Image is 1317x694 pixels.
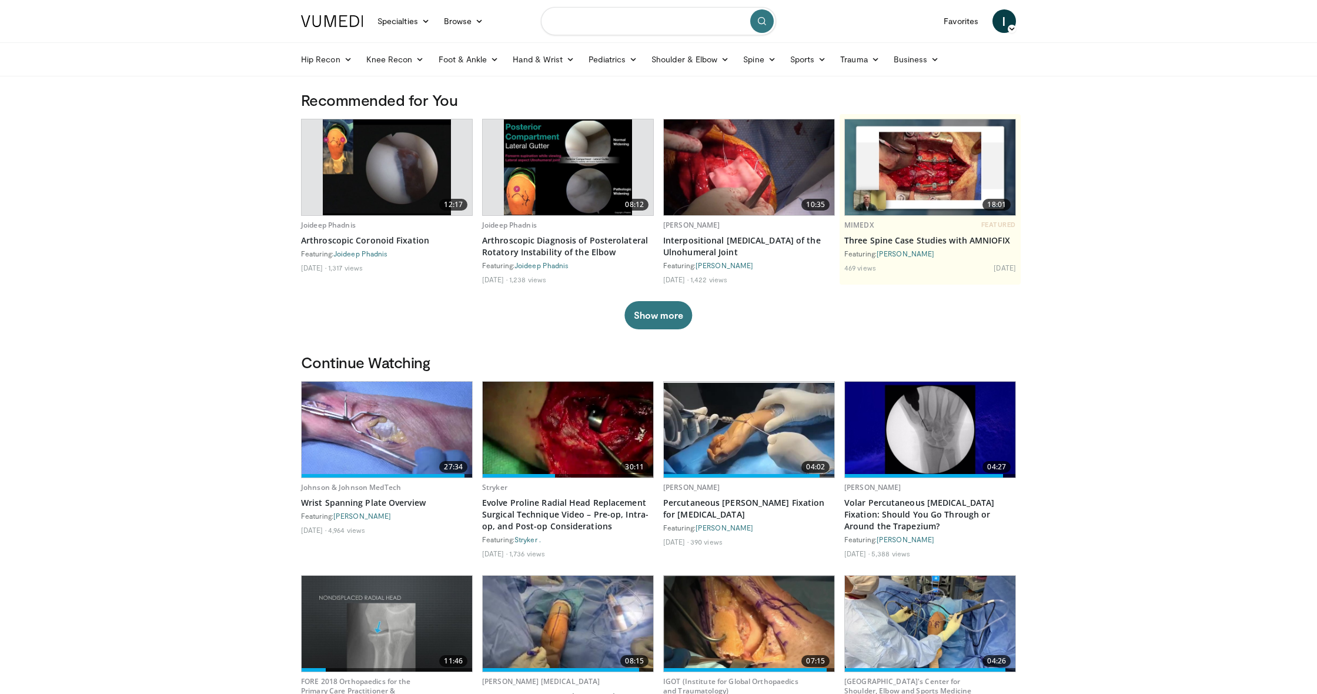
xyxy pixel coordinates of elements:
[887,48,947,71] a: Business
[844,497,1016,532] a: Volar Percutaneous [MEDICAL_DATA] Fixation: Should You Go Through or Around the Trapezium?
[690,537,723,546] li: 390 views
[514,261,569,269] a: Joideep Phadnis
[333,249,388,258] a: Joideep Phadnis
[506,48,581,71] a: Hand & Wrist
[877,535,934,543] a: [PERSON_NAME]
[982,461,1011,473] span: 04:27
[844,220,874,230] a: MIMEDX
[302,576,472,672] a: 11:46
[301,220,356,230] a: Joideep Phadnis
[301,511,473,520] div: Featuring:
[439,655,467,667] span: 11:46
[323,119,451,215] img: ca916d4c-7b7c-4e1e-bd9b-4a0183370a35.620x360_q85_upscale.jpg
[663,537,688,546] li: [DATE]
[663,523,835,532] div: Featuring:
[845,576,1015,672] a: 04:26
[833,48,887,71] a: Trauma
[482,275,507,284] li: [DATE]
[482,261,654,270] div: Featuring:
[302,382,472,478] a: 27:34
[301,235,473,246] a: Arthroscopic Coronoid Fixation
[664,576,834,672] a: 07:15
[482,676,600,686] a: [PERSON_NAME] [MEDICAL_DATA]
[845,576,1015,672] img: 45c7c313-71fd-4c72-aee5-f6df1843afc1.620x360_q85_upscale.jpg
[696,261,753,269] a: [PERSON_NAME]
[801,461,830,473] span: 04:02
[664,383,834,477] img: 2e4b3e17-ace4-4b37-9255-cb95d8af557f.620x360_q85_upscale.jpg
[482,235,654,258] a: Arthroscopic Diagnosis of Posterolateral Rotatory Instability of the Elbow
[620,461,649,473] span: 30:11
[301,497,473,509] a: Wrist Spanning Plate Overview
[981,221,1016,229] span: FEATURED
[783,48,834,71] a: Sports
[541,7,776,35] input: Search topics, interventions
[439,461,467,473] span: 27:34
[301,482,401,492] a: Johnson & Johnson MedTech
[845,119,1015,215] a: 18:01
[620,655,649,667] span: 08:15
[301,525,326,535] li: [DATE]
[482,220,537,230] a: Joideep Phadnis
[663,235,835,258] a: Interpositional [MEDICAL_DATA] of the Ulnohumeral Joint
[504,119,632,215] img: 4e4a679d-7aba-4e4b-af5e-7db5426080f7.620x360_q85_upscale.jpg
[664,576,834,672] img: 71c10c4b-253f-43f7-a87f-ca81d34bb2ba.620x360_q85_upscale.jpg
[871,549,910,558] li: 5,388 views
[432,48,506,71] a: Foot & Ankle
[333,512,391,520] a: [PERSON_NAME]
[877,249,934,258] a: [PERSON_NAME]
[663,275,688,284] li: [DATE]
[624,301,692,329] button: Show more
[301,15,363,27] img: VuMedi Logo
[663,482,720,492] a: [PERSON_NAME]
[439,199,467,211] span: 12:17
[663,497,835,520] a: Percutaneous [PERSON_NAME] Fixation for [MEDICAL_DATA]
[328,263,363,272] li: 1,317 views
[844,549,870,558] li: [DATE]
[664,119,834,215] a: 10:35
[514,535,541,543] a: Stryker .
[937,9,985,33] a: Favorites
[664,382,834,478] a: 04:02
[301,91,1016,109] h3: Recommended for You
[483,119,653,215] a: 08:12
[696,523,753,532] a: [PERSON_NAME]
[644,48,736,71] a: Shoulder & Elbow
[302,382,472,478] img: 707bd370-de8d-441c-b61e-a300e8e13aa8.620x360_q85_upscale.jpg
[844,482,901,492] a: [PERSON_NAME]
[663,261,835,270] div: Featuring:
[982,655,1011,667] span: 04:26
[509,549,545,558] li: 1,736 views
[483,576,653,672] a: 08:15
[437,9,491,33] a: Browse
[801,655,830,667] span: 07:15
[328,525,365,535] li: 4,964 views
[992,9,1016,33] a: I
[845,382,1015,478] img: f37c4d16-c2ea-4810-8cde-2794cbc916cd.620x360_q85_upscale.jpg
[994,263,1016,272] li: [DATE]
[620,199,649,211] span: 08:12
[581,48,644,71] a: Pediatrics
[483,382,653,478] a: 30:11
[301,353,1016,372] h3: Continue Watching
[844,535,1016,544] div: Featuring:
[482,482,507,492] a: Stryker
[294,48,359,71] a: Hip Recon
[482,549,507,558] li: [DATE]
[982,199,1011,211] span: 18:01
[509,275,546,284] li: 1,238 views
[301,249,473,258] div: Featuring:
[483,382,653,478] img: 2be6333d-7397-45af-9cf2-bc7eead733e6.620x360_q85_upscale.jpg
[482,535,654,544] div: Featuring:
[845,382,1015,478] a: 04:27
[482,497,654,532] a: Evolve Proline Radial Head Replacement Surgical Technique Video – Pre-op, Intra-op, and Post-op C...
[359,48,432,71] a: Knee Recon
[301,263,326,272] li: [DATE]
[302,576,472,672] img: b2c65235-e098-4cd2-ab0f-914df5e3e270.620x360_q85_upscale.jpg
[844,249,1016,258] div: Featuring:
[844,235,1016,246] a: Three Spine Case Studies with AMNIOFIX
[370,9,437,33] a: Specialties
[801,199,830,211] span: 10:35
[736,48,783,71] a: Spine
[302,119,472,215] a: 12:17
